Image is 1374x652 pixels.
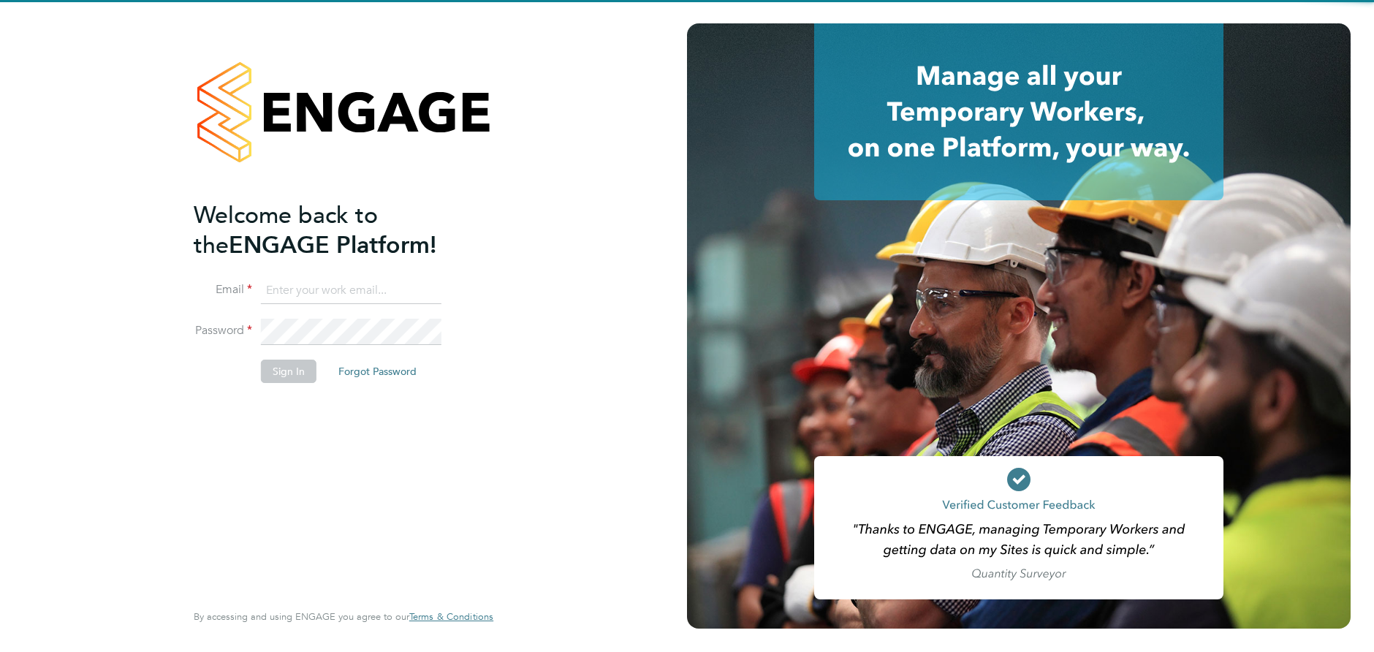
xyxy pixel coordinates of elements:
button: Forgot Password [327,360,428,383]
input: Enter your work email... [261,278,441,304]
span: Welcome back to the [194,201,378,259]
span: Terms & Conditions [409,610,493,623]
h2: ENGAGE Platform! [194,200,479,260]
a: Terms & Conditions [409,611,493,623]
button: Sign In [261,360,316,383]
label: Email [194,282,252,297]
label: Password [194,323,252,338]
span: By accessing and using ENGAGE you agree to our [194,610,493,623]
